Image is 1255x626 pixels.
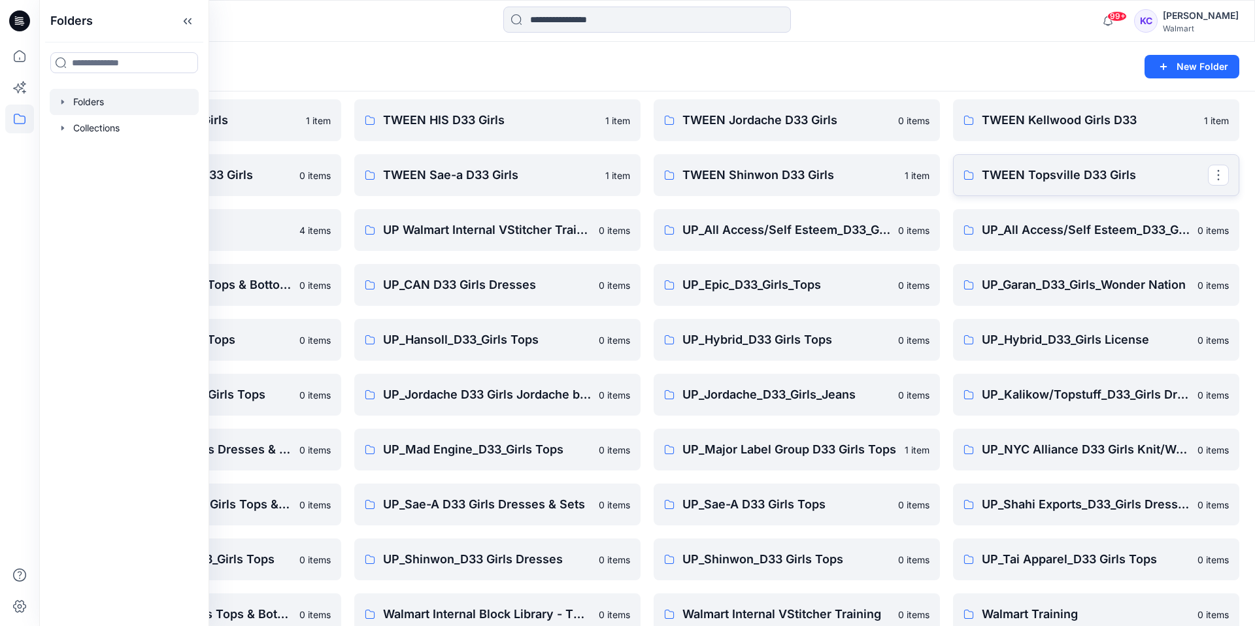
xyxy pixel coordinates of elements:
p: TWEEN HIS D33 Girls [383,111,597,129]
p: 0 items [599,388,630,402]
p: 0 items [898,223,929,237]
a: UP_Hansoll_D33_Girls Tops0 items [354,319,641,361]
a: UP_Shinwon_D33 Girls Dresses0 items [354,538,641,580]
p: TWEEN Jordache D33 Girls [682,111,890,129]
div: KC [1134,9,1158,33]
a: UP_Epic_D33_Girls_Tops0 items [654,264,940,306]
p: UP_CAN D33 Girls Dresses [383,276,591,294]
p: 1 item [605,169,630,182]
p: UP_Hybrid_D33_Girls License [982,331,1190,349]
p: 0 items [299,169,331,182]
p: UP_Major Label Group D33 Girls Tops [682,440,897,459]
div: Walmart [1163,24,1239,33]
p: 0 items [299,333,331,347]
a: TWEEN Sae-a D33 Girls1 item [354,154,641,196]
p: UP_Shinwon_D33 Girls Tops [682,550,890,568]
a: TWEEN Kellwood Girls D331 item [953,99,1239,141]
p: 0 items [898,333,929,347]
p: Walmart Internal VStitcher Training [682,605,890,623]
p: 0 items [599,278,630,292]
div: [PERSON_NAME] [1163,8,1239,24]
p: UP_Jordache D33 Girls Jordache brand [383,386,591,404]
p: 1 item [905,169,929,182]
p: 0 items [299,278,331,292]
p: 1 item [306,114,331,127]
p: TWEEN Shinwon D33 Girls [682,166,897,184]
a: UP_All Access/Self Esteem_D33_Girls Dresses0 items [654,209,940,251]
a: UP_Hybrid_D33 Girls Tops0 items [654,319,940,361]
p: 0 items [299,388,331,402]
p: UP_Garan_D33_Girls_Wonder Nation [982,276,1190,294]
a: UP_Tai Apparel_D33 Girls Tops0 items [953,538,1239,580]
p: 0 items [898,388,929,402]
p: UP_Shinwon_D33 Girls Dresses [383,550,591,568]
p: Walmart Training [982,605,1190,623]
a: UP_CAN D33 Girls Dresses0 items [354,264,641,306]
a: UP_Kalikow/Topstuff_D33_Girls Dresses0 items [953,374,1239,416]
p: 4 items [299,223,331,237]
p: 0 items [599,223,630,237]
p: 0 items [599,443,630,457]
a: UP_Mad Engine_D33_Girls Tops0 items [354,429,641,470]
p: UP_Mad Engine_D33_Girls Tops [383,440,591,459]
button: New Folder [1145,55,1239,78]
a: TWEEN Topsville D33 Girls [953,154,1239,196]
p: 0 items [1197,498,1229,512]
p: 0 items [898,553,929,567]
a: UP_Jordache_D33_Girls_Jeans0 items [654,374,940,416]
p: UP_Hansoll_D33_Girls Tops [383,331,591,349]
a: UP_Sae-A D33 Girls Tops0 items [654,484,940,525]
p: 0 items [299,608,331,621]
p: 0 items [299,498,331,512]
a: UP_Shinwon_D33 Girls Tops0 items [654,538,940,580]
p: 0 items [1197,278,1229,292]
a: TWEEN HIS D33 Girls1 item [354,99,641,141]
p: 0 items [599,553,630,567]
a: UP Walmart Internal VStitcher Training0 items [354,209,641,251]
p: 0 items [599,498,630,512]
p: 0 items [1197,333,1229,347]
p: UP_Tai Apparel_D33 Girls Tops [982,550,1190,568]
p: 0 items [1197,223,1229,237]
p: UP Walmart Internal VStitcher Training [383,221,591,239]
span: 99+ [1107,11,1127,22]
a: UP_NYC Alliance D33 Girls Knit/Woven Tops0 items [953,429,1239,470]
p: 0 items [299,553,331,567]
p: Walmart Internal Block Library - TD Only [383,605,591,623]
p: UP_NYC Alliance D33 Girls Knit/Woven Tops [982,440,1190,459]
p: 0 items [599,608,630,621]
a: UP_Garan_D33_Girls_Wonder Nation0 items [953,264,1239,306]
p: 0 items [299,443,331,457]
p: 1 item [605,114,630,127]
a: UP_All Access/Self Esteem_D33_Girls Tops0 items [953,209,1239,251]
p: UP_Kalikow/Topstuff_D33_Girls Dresses [982,386,1190,404]
p: UP_All Access/Self Esteem_D33_Girls Tops [982,221,1190,239]
p: 0 items [1197,608,1229,621]
p: 0 items [1197,553,1229,567]
p: UP_Hybrid_D33 Girls Tops [682,331,890,349]
p: 1 item [905,443,929,457]
p: 0 items [898,278,929,292]
p: TWEEN Kellwood Girls D33 [982,111,1196,129]
p: 0 items [599,333,630,347]
p: UP_Shahi Exports_D33_Girls Dresses [982,495,1190,514]
p: 0 items [1197,388,1229,402]
a: UP_Jordache D33 Girls Jordache brand0 items [354,374,641,416]
p: 0 items [898,498,929,512]
a: TWEEN Jordache D33 Girls0 items [654,99,940,141]
p: 0 items [1197,443,1229,457]
a: UP_Shahi Exports_D33_Girls Dresses0 items [953,484,1239,525]
p: 0 items [898,114,929,127]
p: TWEEN Sae-a D33 Girls [383,166,597,184]
a: UP_Sae-A D33 Girls Dresses & Sets0 items [354,484,641,525]
p: 0 items [898,608,929,621]
p: UP_Epic_D33_Girls_Tops [682,276,890,294]
p: UP_All Access/Self Esteem_D33_Girls Dresses [682,221,890,239]
p: 1 item [1204,114,1229,127]
a: UP_Major Label Group D33 Girls Tops1 item [654,429,940,470]
p: UP_Jordache_D33_Girls_Jeans [682,386,890,404]
p: TWEEN Topsville D33 Girls [982,166,1208,184]
a: UP_Hybrid_D33_Girls License0 items [953,319,1239,361]
a: TWEEN Shinwon D33 Girls1 item [654,154,940,196]
p: UP_Sae-A D33 Girls Tops [682,495,890,514]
